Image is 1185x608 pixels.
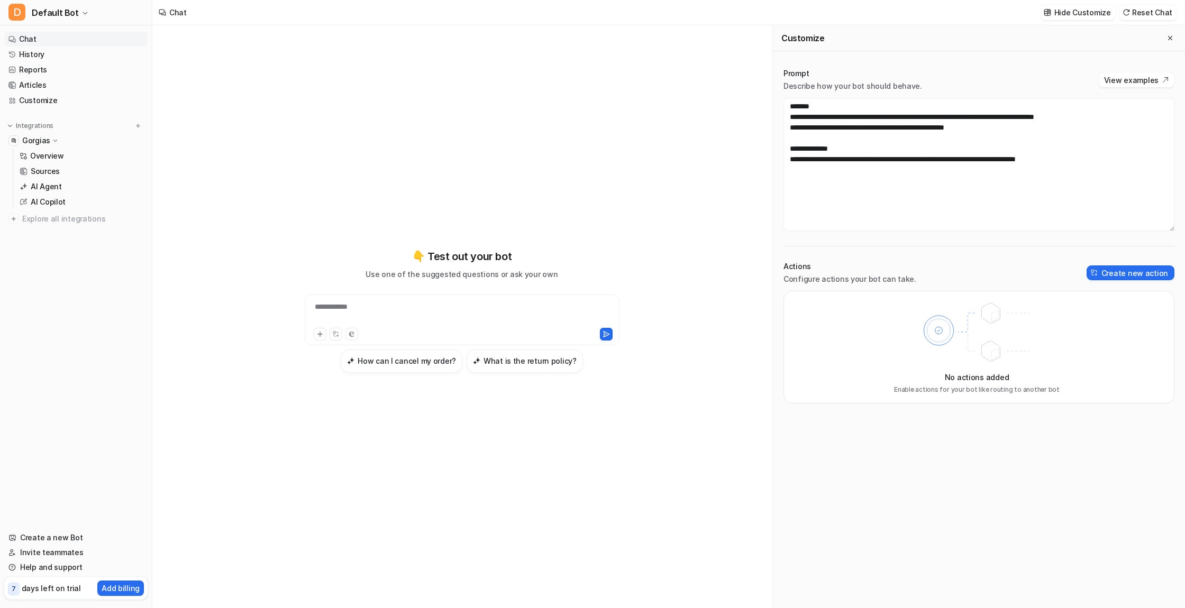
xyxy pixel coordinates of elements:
[467,349,583,373] button: What is the return policy?What is the return policy?
[1087,265,1174,280] button: Create new action
[30,151,64,161] p: Overview
[347,357,354,365] img: How can I cancel my order?
[4,121,57,131] button: Integrations
[97,581,144,596] button: Add billing
[945,372,1009,383] p: No actions added
[1119,5,1177,20] button: Reset Chat
[169,7,187,18] div: Chat
[31,166,60,177] p: Sources
[8,214,19,224] img: explore all integrations
[11,137,17,144] img: Gorgias
[783,261,916,272] p: Actions
[15,195,148,209] a: AI Copilot
[4,560,148,575] a: Help and support
[4,78,148,93] a: Articles
[783,81,922,91] p: Describe how your bot should behave.
[1123,8,1130,16] img: reset
[1041,5,1115,20] button: Hide Customize
[1091,269,1098,277] img: create-action-icon.svg
[366,269,558,280] p: Use one of the suggested questions or ask your own
[134,122,142,130] img: menu_add.svg
[8,4,25,21] span: D
[16,122,53,130] p: Integrations
[31,197,66,207] p: AI Copilot
[1044,8,1051,16] img: customize
[894,385,1060,394] p: Enable actions for your bot like routing to another bot
[12,584,16,594] p: 7
[15,179,148,194] a: AI Agent
[1099,72,1174,87] button: View examples
[783,68,922,79] p: Prompt
[4,211,148,226] a: Explore all integrations
[4,93,148,108] a: Customize
[22,210,143,227] span: Explore all integrations
[15,164,148,179] a: Sources
[4,530,148,545] a: Create a new Bot
[4,32,148,47] a: Chat
[4,545,148,560] a: Invite teammates
[31,181,62,192] p: AI Agent
[412,248,512,264] p: 👇 Test out your bot
[781,33,824,43] h2: Customize
[783,274,916,284] p: Configure actions your bot can take.
[4,47,148,62] a: History
[32,5,79,20] span: Default Bot
[15,149,148,163] a: Overview
[6,122,14,130] img: expand menu
[1054,7,1111,18] p: Hide Customize
[102,583,140,594] p: Add billing
[341,349,462,373] button: How can I cancel my order?How can I cancel my order?
[22,583,81,594] p: days left on trial
[4,62,148,77] a: Reports
[358,355,456,366] h3: How can I cancel my order?
[484,355,577,366] h3: What is the return policy?
[473,357,480,365] img: What is the return policy?
[22,135,50,146] p: Gorgias
[1164,32,1177,44] button: Close flyout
